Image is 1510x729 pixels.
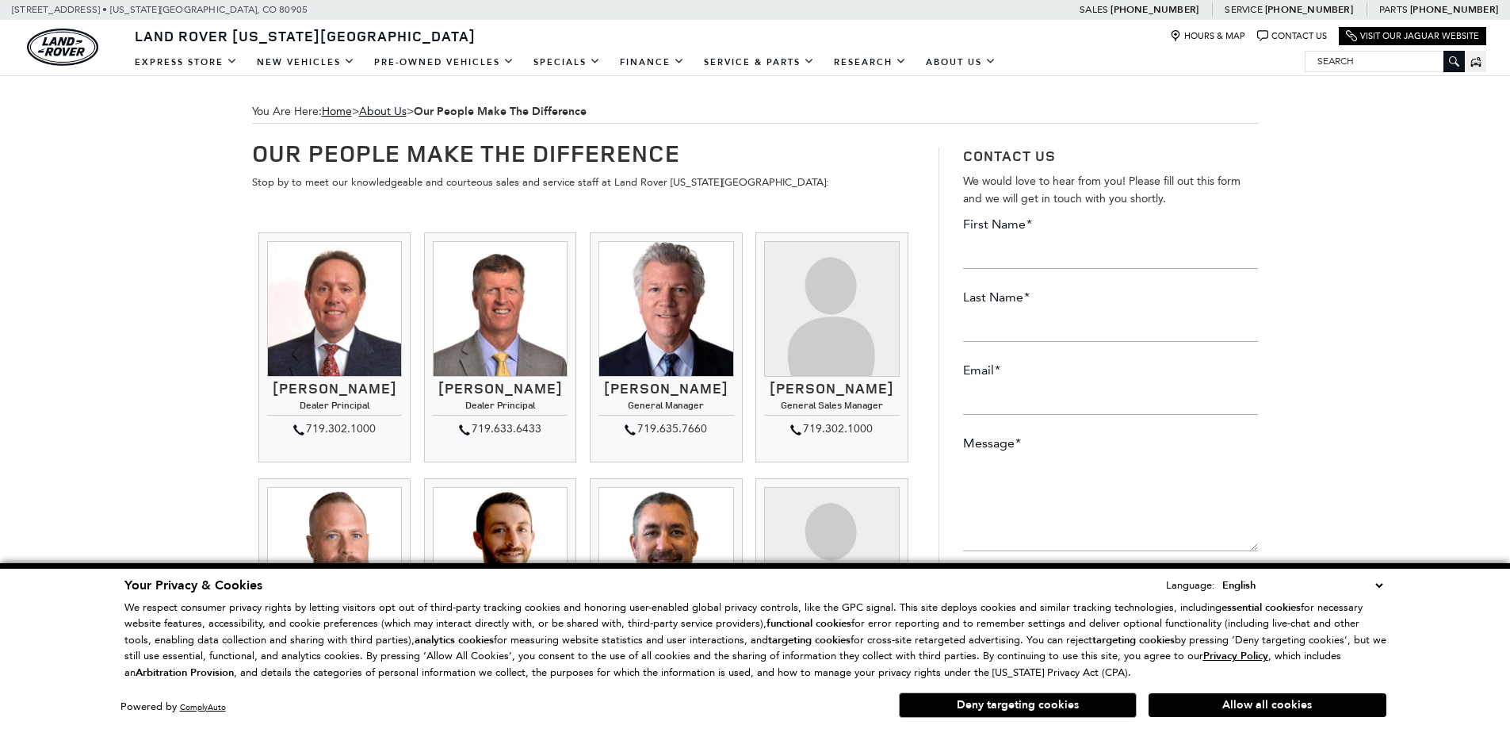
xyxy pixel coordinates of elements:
[598,381,733,397] h3: [PERSON_NAME]
[1379,4,1408,15] span: Parts
[1080,4,1108,15] span: Sales
[598,420,733,439] div: 719.635.7660
[267,400,402,415] h4: Dealer Principal
[1221,600,1301,615] strong: essential cookies
[768,633,851,647] strong: targeting cookies
[12,4,308,15] a: [STREET_ADDRESS] • [US_STATE][GEOGRAPHIC_DATA], CO 80905
[27,29,98,66] img: Land Rover
[963,216,1032,233] label: First Name
[963,175,1240,205] span: We would love to hear from you! Please fill out this form and we will get in touch with you shortly.
[1166,580,1215,590] div: Language:
[124,600,1386,681] p: We respect consumer privacy rights by letting visitors opt out of third-party tracking cookies an...
[415,633,494,647] strong: analytics cookies
[27,29,98,66] a: land-rover
[267,420,402,439] div: 719.302.1000
[433,420,568,439] div: 719.633.6433
[764,381,899,397] h3: [PERSON_NAME]
[694,48,824,76] a: Service & Parts
[764,241,899,376] img: Kimberley Zacharias
[136,666,234,680] strong: Arbitration Provision
[252,174,916,191] p: Stop by to meet our knowledgeable and courteous sales and service staff at Land Rover [US_STATE][...
[963,435,1021,452] label: Message
[322,105,352,118] a: Home
[1257,30,1327,42] a: Contact Us
[125,26,485,45] a: Land Rover [US_STATE][GEOGRAPHIC_DATA]
[322,105,587,118] span: >
[598,487,733,622] img: Trebor Alvord
[764,487,899,622] img: Gracie Dean
[963,148,1258,165] h3: Contact Us
[359,105,407,118] a: About Us
[1111,3,1198,16] a: [PHONE_NUMBER]
[359,105,587,118] span: >
[433,381,568,397] h3: [PERSON_NAME]
[135,26,476,45] span: Land Rover [US_STATE][GEOGRAPHIC_DATA]
[764,400,899,415] h4: General Sales Manager
[125,48,1006,76] nav: Main Navigation
[252,100,1259,124] div: Breadcrumbs
[916,48,1006,76] a: About Us
[1203,650,1268,662] a: Privacy Policy
[1170,30,1245,42] a: Hours & Map
[598,241,733,376] img: Ray Reilly
[267,241,402,376] img: Thom Buckley
[1225,4,1262,15] span: Service
[180,702,226,712] a: ComplyAuto
[1410,3,1498,16] a: [PHONE_NUMBER]
[598,400,733,415] h4: General Manager
[610,48,694,76] a: Finance
[120,702,226,712] div: Powered by
[1092,633,1175,647] strong: targeting cookies
[1346,30,1479,42] a: Visit Our Jaguar Website
[414,104,587,119] strong: Our People Make The Difference
[1305,52,1464,71] input: Search
[252,140,916,166] h1: Our People Make The Difference
[365,48,524,76] a: Pre-Owned Vehicles
[766,616,851,631] strong: functional cookies
[267,381,402,397] h3: [PERSON_NAME]
[824,48,916,76] a: Research
[899,693,1137,718] button: Deny targeting cookies
[433,487,568,622] img: Kevin Heim
[124,577,262,594] span: Your Privacy & Cookies
[1203,649,1268,663] u: Privacy Policy
[433,241,568,376] img: Mike Jorgensen
[764,420,899,439] div: 719.302.1000
[963,362,1000,379] label: Email
[252,100,1259,124] span: You Are Here:
[1149,693,1386,717] button: Allow all cookies
[963,289,1030,306] label: Last Name
[1218,577,1386,594] select: Language Select
[433,400,568,415] h4: Dealer Principal
[1265,3,1353,16] a: [PHONE_NUMBER]
[125,48,247,76] a: EXPRESS STORE
[267,487,402,622] img: Jesse Lyon
[247,48,365,76] a: New Vehicles
[524,48,610,76] a: Specials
